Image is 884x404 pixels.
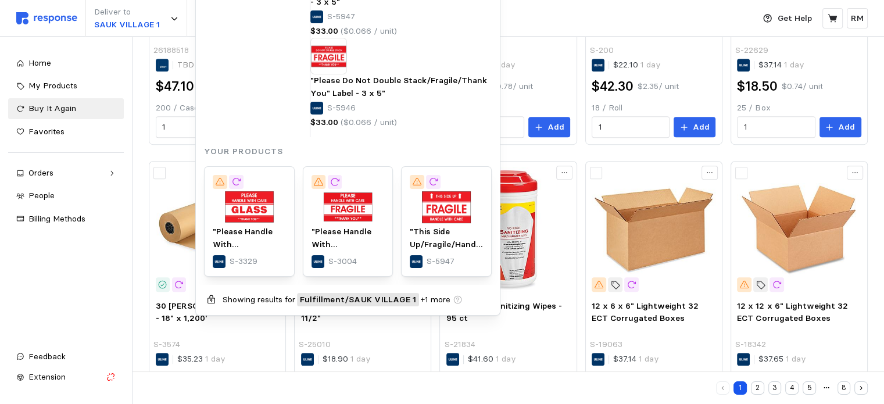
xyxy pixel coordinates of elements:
input: Qty [599,117,663,138]
span: Billing Methods [28,213,85,224]
h2: $47.10 [156,77,194,95]
p: $18.90 [323,353,371,366]
p: Get Help [778,12,812,25]
p: S-3329 [230,255,257,268]
p: $22.10 [613,59,661,71]
img: S-19063 [592,167,715,291]
h2: $18.50 [737,77,777,95]
img: svg%3e [16,12,77,24]
p: $33.00 [310,25,338,38]
a: My Products [8,76,124,96]
span: Feedback [28,351,66,362]
span: Sani-Wipe®Sanitizing Wipes - 95 ct [446,301,562,324]
img: S-5946 [310,38,347,74]
p: Deliver to [94,6,160,19]
p: ($0.066 / unit) [341,25,397,38]
span: 1 day [782,59,804,70]
p: S-25010 [299,338,331,351]
button: Add [819,117,861,138]
p: 26188518 [153,44,189,57]
p: TBD [177,59,222,71]
span: 1 day [348,353,371,364]
p: $0.78 / unit [491,80,533,93]
button: 1 [733,381,747,395]
p: $37.14 [613,353,659,366]
span: 1 day [493,353,516,364]
button: 8 [838,381,851,395]
span: 30 [PERSON_NAME] Paper Roll - 18" x 1,200' [156,301,280,324]
span: 12 x 6 x 6" Lightweight 32 ECT Corrugated Boxes [592,301,699,324]
p: S-3004 [328,255,357,268]
button: Feedback [8,346,124,367]
img: S-5947 [410,189,483,226]
p: Add [547,121,564,134]
p: $37.14 [758,59,804,71]
span: 1 day [203,353,226,364]
span: People [28,190,55,201]
button: 3 [768,381,782,395]
p: S-5947 [427,255,454,268]
span: + 1 more [421,294,450,306]
a: Home [8,53,124,74]
p: $37.65 [758,353,806,366]
p: $0.74 / unit [781,80,822,93]
span: Buy It Again [28,103,76,113]
a: Billing Methods [8,209,124,230]
span: My Products [28,80,77,91]
p: Add [693,121,710,134]
span: 1 day [783,353,806,364]
span: "This Side Up/Fragile/Handle With Care" Label - 3 x 5" [410,226,483,274]
a: Orders [8,163,124,184]
span: 12 x 12 x 6" Lightweight 32 ECT Corrugated Boxes [737,301,847,324]
span: Home [28,58,51,68]
p: S-200 [590,44,614,57]
p: 200 / Case [156,102,280,115]
span: Favorites [28,126,65,137]
span: 5 days [194,59,222,70]
input: Qty [744,117,808,138]
img: S-3004 [312,189,385,226]
p: S-5947 [327,10,355,23]
button: Add [528,117,570,138]
p: Add [838,121,855,134]
span: 1 day [638,59,661,70]
div: Orders [28,167,103,180]
a: Buy It Again [8,98,124,119]
button: 2 [751,381,764,395]
p: S-22629 [735,44,768,57]
input: Qty [162,117,227,138]
span: 1 day [636,353,659,364]
p: $33.00 [310,116,338,129]
a: Favorites [8,121,124,142]
p: Your Products [204,145,500,158]
span: 1 day [493,59,516,70]
p: ($0.066 / unit) [341,116,397,129]
p: $2.35 / unit [638,80,679,93]
button: Add [674,117,715,138]
a: People [8,185,124,206]
p: 25 / Box [737,102,861,115]
img: S-3574_txt_USEng [156,167,280,291]
p: S-21834 [444,338,475,351]
img: S-21834_US [446,167,570,291]
p: 18 / Roll [592,102,715,115]
button: RM [847,8,868,28]
p: S-5946 [327,102,356,115]
p: $35.23 [177,353,226,366]
span: "Please Handle With Care/Glass/Thank You" Label - 3 x 5" [213,226,287,287]
span: Extension [28,371,66,382]
h2: $42.30 [592,77,634,95]
p: 25 / Box [446,102,570,115]
p: S-18342 [735,338,766,351]
p: S-3574 [153,338,180,351]
p: S-19063 [590,338,622,351]
button: Get Help [756,8,819,30]
span: Fulfillment / SAUK VILLAGE 1 [300,294,417,306]
button: 4 [785,381,799,395]
button: Extension [8,367,124,388]
p: Showing results for [223,294,295,306]
span: "Please Do Not Double Stack/Fragile/Thank You" Label - 3 x 5" [310,75,487,98]
span: "Please Handle With Care/Fragile/Thank You" Label - 3 x 5" [312,226,391,274]
img: S-18342 [737,167,861,291]
button: 5 [803,381,816,395]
